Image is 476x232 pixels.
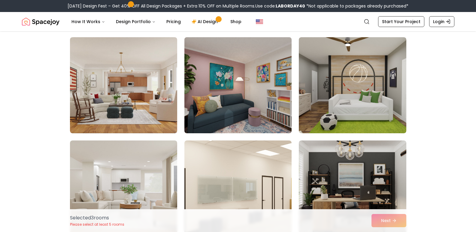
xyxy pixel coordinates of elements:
[67,16,110,28] button: How It Works
[68,3,408,9] div: [DATE] Design Fest – Get 40% OFF All Design Packages + Extra 10% OFF on Multiple Rooms.
[299,37,406,133] img: Room room-27
[378,16,424,27] a: Start Your Project
[305,3,408,9] span: *Not applicable to packages already purchased*
[429,16,454,27] a: Login
[111,16,160,28] button: Design Portfolio
[22,16,59,28] img: Spacejoy Logo
[276,3,305,9] b: LABORDAY40
[22,12,454,31] nav: Global
[22,16,59,28] a: Spacejoy
[70,37,177,133] img: Room room-25
[226,16,246,28] a: Shop
[70,222,124,227] p: Please select at least 5 rooms
[162,16,186,28] a: Pricing
[70,214,124,221] p: Selected 3 room s
[255,3,305,9] span: Use code:
[67,16,246,28] nav: Main
[182,35,294,136] img: Room room-26
[256,18,263,25] img: United States
[187,16,224,28] a: AI Design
